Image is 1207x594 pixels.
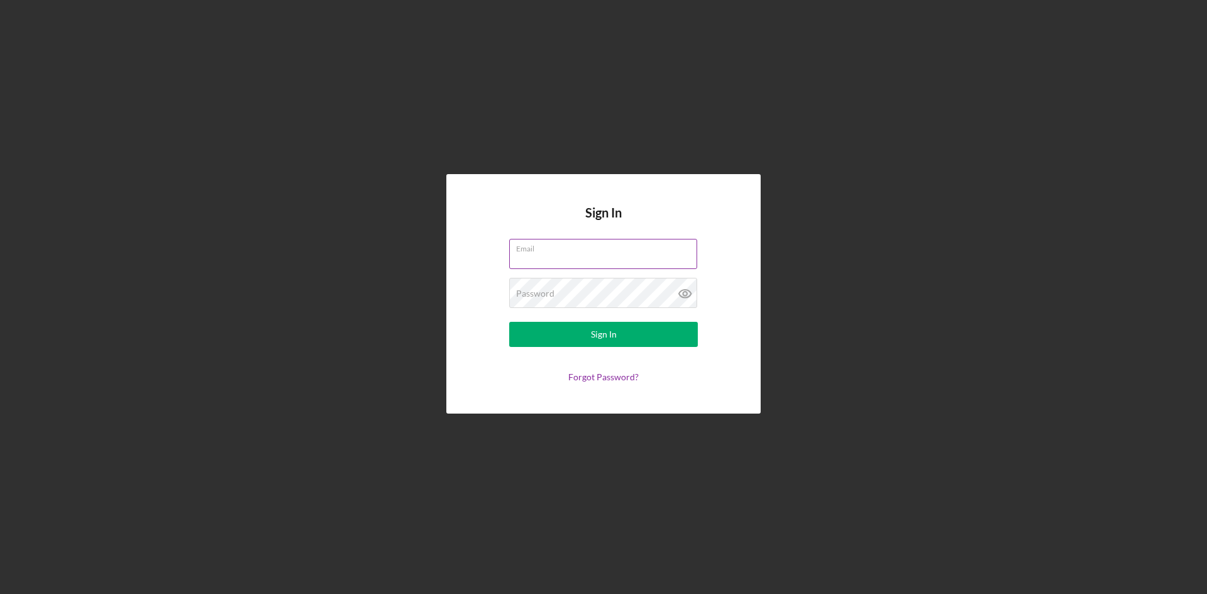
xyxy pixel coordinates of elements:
button: Sign In [509,322,698,347]
label: Email [516,239,697,253]
label: Password [516,289,554,299]
h4: Sign In [585,206,622,239]
a: Forgot Password? [568,371,639,382]
div: Sign In [591,322,617,347]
